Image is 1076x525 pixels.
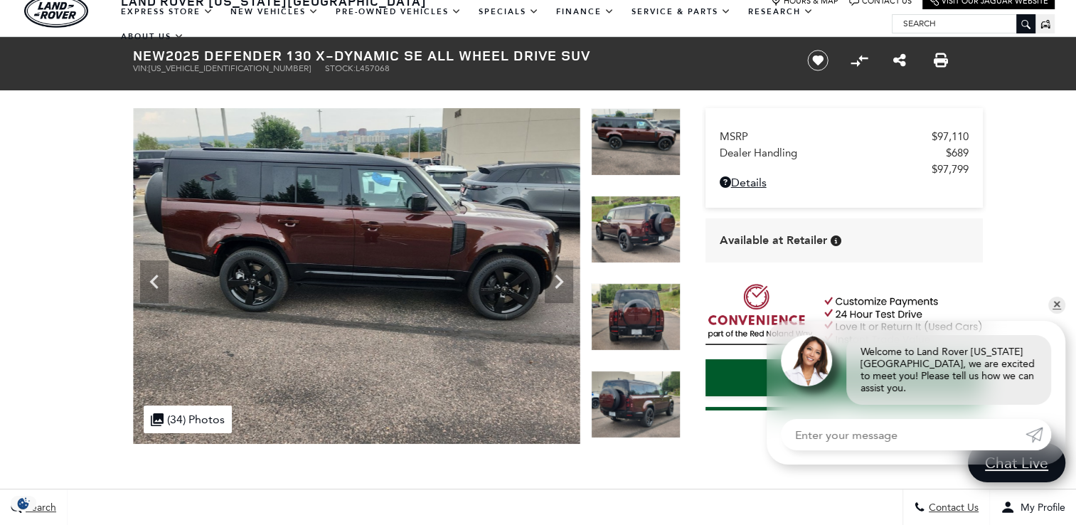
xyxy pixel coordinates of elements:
[133,48,784,63] h1: 2025 Defender 130 X-Dynamic SE All Wheel Drive SUV
[720,130,932,143] span: MSRP
[545,260,573,303] div: Next
[1015,502,1065,514] span: My Profile
[720,147,946,159] span: Dealer Handling
[932,163,969,176] span: $97,799
[112,24,193,49] a: About Us
[720,147,969,159] a: Dealer Handling $689
[133,108,580,444] img: New 2025 Sedona Red LAND ROVER X-Dynamic SE image 10
[591,196,681,263] img: New 2025 Sedona Red LAND ROVER X-Dynamic SE image 11
[705,407,841,444] a: Instant Trade Value
[781,419,1026,450] input: Enter your message
[144,405,232,433] div: (34) Photos
[356,63,390,73] span: L457068
[925,502,979,514] span: Contact Us
[325,63,356,73] span: Stock:
[848,50,870,71] button: Compare Vehicle
[705,359,983,396] a: Start Your Deal
[149,63,311,73] span: [US_VEHICLE_IDENTIFICATION_NUMBER]
[1026,419,1051,450] a: Submit
[7,496,40,511] img: Opt-Out Icon
[591,371,681,438] img: New 2025 Sedona Red LAND ROVER X-Dynamic SE image 13
[591,108,681,176] img: New 2025 Sedona Red LAND ROVER X-Dynamic SE image 10
[846,335,1051,405] div: Welcome to Land Rover [US_STATE][GEOGRAPHIC_DATA], we are excited to meet you! Please tell us how...
[133,63,149,73] span: VIN:
[946,147,969,159] span: $689
[720,176,969,189] a: Details
[990,489,1076,525] button: Open user profile menu
[781,335,832,386] img: Agent profile photo
[7,496,40,511] section: Click to Open Cookie Consent Modal
[591,283,681,351] img: New 2025 Sedona Red LAND ROVER X-Dynamic SE image 12
[831,235,841,246] div: Vehicle is in stock and ready for immediate delivery. Due to demand, availability is subject to c...
[893,52,906,69] a: Share this New 2025 Defender 130 X-Dynamic SE All Wheel Drive SUV
[720,130,969,143] a: MSRP $97,110
[932,130,969,143] span: $97,110
[934,52,948,69] a: Print this New 2025 Defender 130 X-Dynamic SE All Wheel Drive SUV
[802,49,833,72] button: Save vehicle
[720,233,827,248] span: Available at Retailer
[133,46,166,65] strong: New
[140,260,169,303] div: Previous
[720,163,969,176] a: $97,799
